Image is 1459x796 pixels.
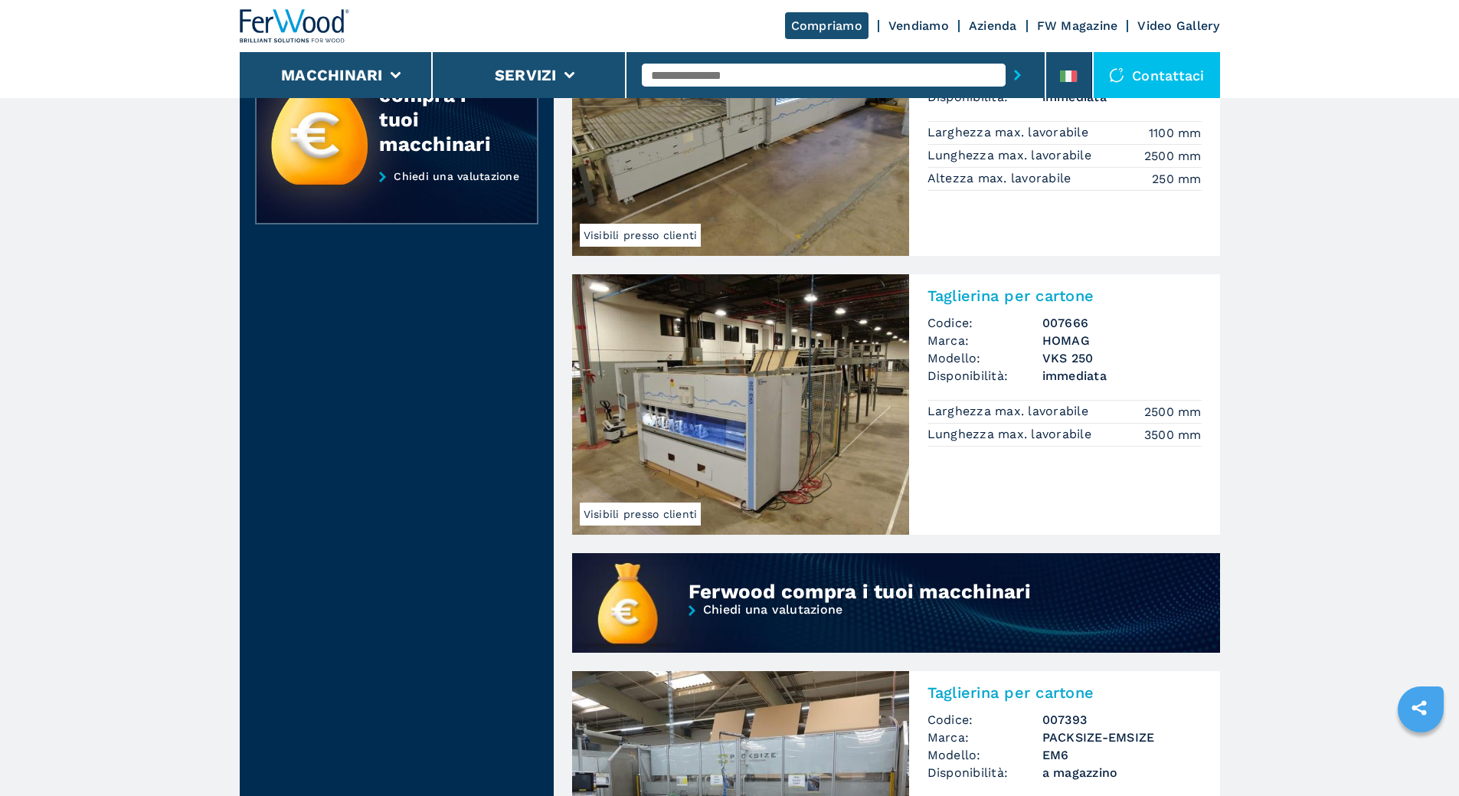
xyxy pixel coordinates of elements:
[927,124,1093,141] p: Larghezza max. lavorabile
[927,349,1042,367] span: Modello:
[1137,18,1219,33] a: Video Gallery
[1042,314,1202,332] h3: 007666
[1144,403,1202,421] em: 2500 mm
[240,9,350,43] img: Ferwood
[1037,18,1118,33] a: FW Magazine
[927,746,1042,764] span: Modello:
[689,579,1114,604] div: Ferwood compra i tuoi macchinari
[580,224,702,247] span: Visibili presso clienti
[1042,729,1202,746] h3: PACKSIZE-EMSIZE
[1042,349,1202,367] h3: VKS 250
[927,403,1093,420] p: Larghezza max. lavorabile
[1149,124,1202,142] em: 1100 mm
[572,274,1220,535] a: Taglierina per cartone HOMAG VKS 250Visibili presso clientiTaglierina per cartoneCodice:007666Mar...
[927,314,1042,332] span: Codice:
[969,18,1017,33] a: Azienda
[1144,426,1202,444] em: 3500 mm
[1152,170,1202,188] em: 250 mm
[281,66,383,84] button: Macchinari
[1042,746,1202,764] h3: EM6
[1042,367,1202,385] span: immediata
[927,170,1075,187] p: Altezza max. lavorabile
[927,683,1202,702] h2: Taglierina per cartone
[927,729,1042,746] span: Marca:
[572,274,909,535] img: Taglierina per cartone HOMAG VKS 250
[255,170,538,225] a: Chiedi una valutazione
[927,287,1202,305] h2: Taglierina per cartone
[927,367,1042,385] span: Disponibilità:
[379,58,506,156] div: Ferwood compra i tuoi macchinari
[1006,57,1029,93] button: submit-button
[1042,711,1202,729] h3: 007393
[927,147,1096,164] p: Lunghezza max. lavorabile
[580,503,702,526] span: Visibili presso clienti
[572,604,1220,655] a: Chiedi una valutazione
[927,332,1042,349] span: Marca:
[1042,764,1202,781] span: a magazzino
[1394,727,1448,785] iframe: Chat
[888,18,949,33] a: Vendiamo
[927,426,1096,443] p: Lunghezza max. lavorabile
[927,711,1042,729] span: Codice:
[1400,689,1438,727] a: sharethis
[1109,67,1124,83] img: Contattaci
[1094,52,1220,98] div: Contattaci
[1042,332,1202,349] h3: HOMAG
[1144,147,1202,165] em: 2500 mm
[495,66,557,84] button: Servizi
[785,12,869,39] a: Compriamo
[927,764,1042,781] span: Disponibilità:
